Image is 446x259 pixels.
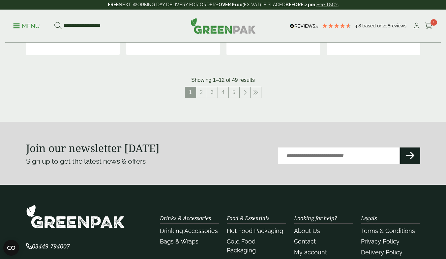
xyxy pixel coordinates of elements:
[26,205,125,229] img: GreenPak Supplies
[290,24,318,28] img: REVIEWS.io
[185,87,196,98] span: 1
[361,249,402,256] a: Delivery Policy
[294,238,316,245] a: Contact
[108,2,119,7] strong: FREE
[431,19,437,26] span: 1
[13,22,40,29] a: Menu
[218,87,228,98] a: 4
[26,242,70,250] span: 03449 794007
[294,249,327,256] a: My account
[294,227,320,234] a: About Us
[382,23,390,28] span: 208
[361,238,400,245] a: Privacy Policy
[362,23,382,28] span: Based on
[425,23,433,29] i: Cart
[26,141,160,155] strong: Join our newsletter [DATE]
[191,18,256,34] img: GreenPak Supplies
[229,87,239,98] a: 5
[227,227,283,234] a: Hot Food Packaging
[316,2,339,7] a: See T&C's
[355,23,362,28] span: 4.8
[322,23,351,29] div: 4.79 Stars
[227,238,256,254] a: Cold Food Packaging
[219,2,243,7] strong: OVER £100
[191,76,255,84] p: Showing 1–12 of 49 results
[207,87,218,98] a: 3
[285,2,315,7] strong: BEFORE 2 pm
[26,243,70,250] a: 03449 794007
[425,21,433,31] a: 1
[13,22,40,30] p: Menu
[3,240,19,256] button: Open CMP widget
[26,156,203,167] p: Sign up to get the latest news & offers
[196,87,207,98] a: 2
[390,23,406,28] span: reviews
[160,227,218,234] a: Drinking Accessories
[160,238,198,245] a: Bags & Wraps
[361,227,415,234] a: Terms & Conditions
[412,23,421,29] i: My Account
